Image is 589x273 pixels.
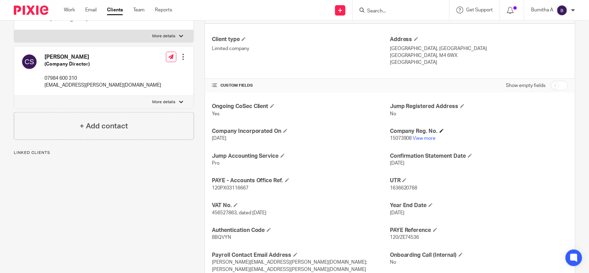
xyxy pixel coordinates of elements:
[390,252,568,259] h4: Onboarding Call (Internal)
[390,59,568,66] p: [GEOGRAPHIC_DATA]
[390,177,568,184] h4: UTR
[212,103,390,110] h4: Ongoing CoSec Client
[506,82,546,89] label: Show empty fields
[212,227,390,234] h4: Authentication Code
[133,7,145,13] a: Team
[390,111,396,116] span: No
[45,53,161,61] h4: [PERSON_NAME]
[212,260,367,272] span: [PERSON_NAME][EMAIL_ADDRESS][PERSON_NAME][DOMAIN_NAME]; [PERSON_NAME][EMAIL_ADDRESS][PERSON_NAME]...
[45,61,161,68] h5: (Company Director)
[390,161,404,166] span: [DATE]
[45,82,161,89] p: [EMAIL_ADDRESS][PERSON_NAME][DOMAIN_NAME]
[212,153,390,160] h4: Jump Accounting Service
[155,7,172,13] a: Reports
[212,161,219,166] span: Pro
[466,8,493,12] span: Get Support
[45,75,161,82] p: 07984 600 310
[212,36,390,43] h4: Client type
[212,83,390,88] h4: CUSTOM FIELDS
[212,45,390,52] p: Limited company
[21,53,38,70] img: svg%3E
[390,202,568,209] h4: Year End Date
[390,45,568,52] p: [GEOGRAPHIC_DATA], [GEOGRAPHIC_DATA]
[85,7,97,13] a: Email
[212,235,231,240] span: 8BQVYN
[14,6,48,15] img: Pixie
[366,8,429,14] input: Search
[212,186,248,191] span: 120PX03116667
[390,211,404,215] span: [DATE]
[390,153,568,160] h4: Confirmation Statement Date
[390,52,568,59] p: [GEOGRAPHIC_DATA], M4 6WX
[212,128,390,135] h4: Company Incorporated On
[390,36,568,43] h4: Address
[153,99,176,105] p: More details
[390,128,568,135] h4: Company Reg. No.
[212,136,226,141] span: [DATE]
[153,33,176,39] p: More details
[390,103,568,110] h4: Jump Registered Address
[390,235,419,240] span: 120/ZE74536
[390,260,396,265] span: No
[413,136,436,141] a: View more
[212,252,390,259] h4: Payroll Contact Email Address
[80,121,128,131] h4: + Add contact
[212,202,390,209] h4: VAT No.
[212,211,267,215] span: 456527863, dated [DATE]
[212,177,390,184] h4: PAYE - Accounts Office Ref.
[107,7,123,13] a: Clients
[390,186,418,191] span: 1636620768
[64,7,75,13] a: Work
[14,150,194,156] p: Linked clients
[390,227,568,234] h4: PAYE Reference
[212,111,219,116] span: Yes
[390,136,412,141] span: 15073908
[557,5,568,16] img: svg%3E
[531,7,553,13] p: Bumitha A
